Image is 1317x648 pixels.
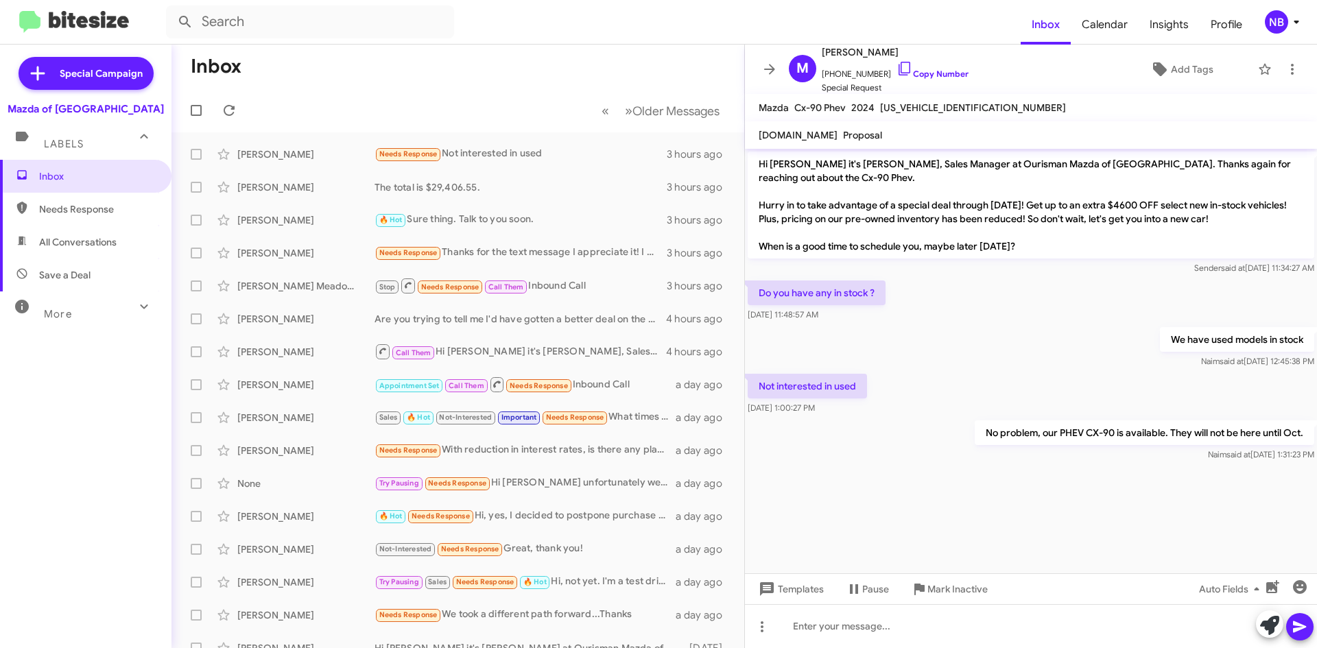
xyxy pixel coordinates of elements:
span: Insights [1139,5,1200,45]
span: Needs Response [441,544,499,553]
span: Not-Interested [439,413,492,422]
input: Search [166,5,454,38]
a: Inbox [1021,5,1071,45]
span: Inbox [39,169,156,183]
button: NB [1253,10,1302,34]
span: Needs Response [421,283,479,291]
button: Pause [835,577,900,601]
div: Inbound Call [375,376,676,393]
div: None [237,477,375,490]
div: Inbound Call [375,277,667,294]
a: Calendar [1071,5,1139,45]
span: Naim [DATE] 1:31:23 PM [1208,449,1314,459]
span: said at [1221,263,1245,273]
span: 2024 [851,101,875,114]
button: Previous [593,97,617,125]
span: Mazda [759,101,789,114]
span: Important [501,413,537,422]
span: » [625,102,632,119]
div: Hi [PERSON_NAME] unfortunately we have a real need of it and are not intrested to sell it for the... [375,475,676,491]
div: What times are available [DATE] or [DATE]? [375,409,676,425]
p: No problem, our PHEV CX-90 is available. They will not be here until Oct. [975,420,1314,445]
span: Special Request [822,81,969,95]
span: said at [1220,356,1244,366]
div: 4 hours ago [666,345,733,359]
div: [PERSON_NAME] [237,345,375,359]
span: Labels [44,138,84,150]
div: With reduction in interest rates, is there any plan for 0% apr for [DATE] this fall ? [375,442,676,458]
span: Needs Response [412,512,470,520]
h1: Inbox [191,56,241,77]
div: [PERSON_NAME] [237,180,375,194]
div: Are you trying to tell me I'd have gotten a better deal on the car I bought [DATE] if I'd waited? [375,312,666,326]
span: Stop [379,283,396,291]
span: Needs Response [456,577,514,586]
span: [PERSON_NAME] [822,44,969,60]
div: [PERSON_NAME] [237,213,375,227]
span: Call Them [449,381,484,390]
div: Sure thing. Talk to you soon. [375,212,667,228]
span: Call Them [396,348,431,357]
div: 3 hours ago [667,279,733,293]
span: Try Pausing [379,577,419,586]
div: Great, thank you! [375,541,676,557]
div: a day ago [676,411,733,424]
span: Call Them [488,283,524,291]
div: 3 hours ago [667,213,733,227]
div: a day ago [676,542,733,556]
div: 4 hours ago [666,312,733,326]
div: Not interested in used [375,146,667,162]
div: [PERSON_NAME] [237,575,375,589]
span: Needs Response [510,381,568,390]
span: All Conversations [39,235,117,249]
div: Hi, not yet. I'm a test driving a Kia this weekend and will make my decision after that [375,574,676,590]
span: [DOMAIN_NAME] [759,129,838,141]
span: 🔥 Hot [379,512,403,520]
div: [PERSON_NAME] [237,509,375,523]
span: Proposal [843,129,882,141]
span: Auto Fields [1199,577,1265,601]
div: [PERSON_NAME] Meadow [PERSON_NAME] [237,279,375,293]
button: Add Tags [1111,57,1251,82]
button: Templates [745,577,835,601]
span: Naim [DATE] 12:45:38 PM [1201,356,1314,366]
span: Appointment Set [379,381,440,390]
span: Needs Response [379,446,438,455]
div: [PERSON_NAME] [237,147,375,161]
div: [PERSON_NAME] [237,378,375,392]
div: a day ago [676,608,733,622]
div: [PERSON_NAME] [237,312,375,326]
span: More [44,308,72,320]
span: 🔥 Hot [523,577,547,586]
span: « [602,102,609,119]
a: Profile [1200,5,1253,45]
span: Not-Interested [379,544,432,553]
div: [PERSON_NAME] [237,444,375,457]
div: Thanks for the text message I appreciate it! I would like to bring my wife to your dealership but... [375,245,667,261]
p: We have used models in stock [1160,327,1314,352]
span: Needs Response [379,610,438,619]
button: Next [617,97,728,125]
span: [US_VEHICLE_IDENTIFICATION_NUMBER] [880,101,1066,114]
span: Save a Deal [39,268,91,282]
nav: Page navigation example [594,97,728,125]
span: Try Pausing [379,479,419,488]
button: Mark Inactive [900,577,999,601]
span: Pause [862,577,889,601]
span: said at [1226,449,1250,459]
span: Needs Response [428,479,486,488]
div: [PERSON_NAME] [237,246,375,260]
div: [PERSON_NAME] [237,608,375,622]
div: a day ago [676,575,733,589]
p: Do you have any in stock ? [748,280,886,305]
div: [PERSON_NAME] [237,542,375,556]
div: Mazda of [GEOGRAPHIC_DATA] [8,102,164,116]
span: Needs Response [546,413,604,422]
p: Not interested in used [748,374,867,398]
div: The total is $29,406.55. [375,180,667,194]
div: a day ago [676,378,733,392]
div: a day ago [676,509,733,523]
div: We took a different path forward...Thanks [375,607,676,623]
